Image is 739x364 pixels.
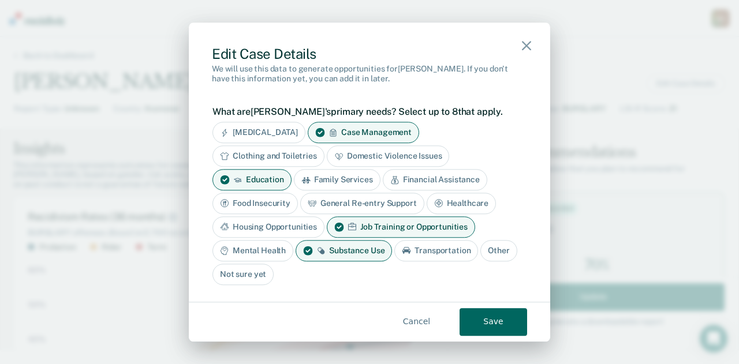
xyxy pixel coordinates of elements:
[383,169,487,190] div: Financial Assistance
[212,240,293,261] div: Mental Health
[427,193,497,214] div: Healthcare
[300,193,424,214] div: General Re-entry Support
[212,146,324,167] div: Clothing and Toiletries
[212,216,324,238] div: Housing Opportunities
[212,65,527,84] div: We will use this data to generate opportunities for [PERSON_NAME] . If you don't have this inform...
[308,122,419,144] div: Case Management
[212,169,292,190] div: Education
[212,106,521,117] label: What are [PERSON_NAME]'s primary needs? Select up to 8 that apply.
[294,169,380,190] div: Family Services
[212,46,527,62] div: Edit Case Details
[327,146,450,167] div: Domestic Violence Issues
[480,240,517,261] div: Other
[212,193,298,214] div: Food Insecurity
[296,240,392,261] div: Substance Use
[212,264,274,285] div: Not sure yet
[327,216,475,238] div: Job Training or Opportunities
[383,308,450,336] button: Cancel
[460,308,527,336] button: Save
[394,240,478,261] div: Transportation
[212,122,305,144] div: [MEDICAL_DATA]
